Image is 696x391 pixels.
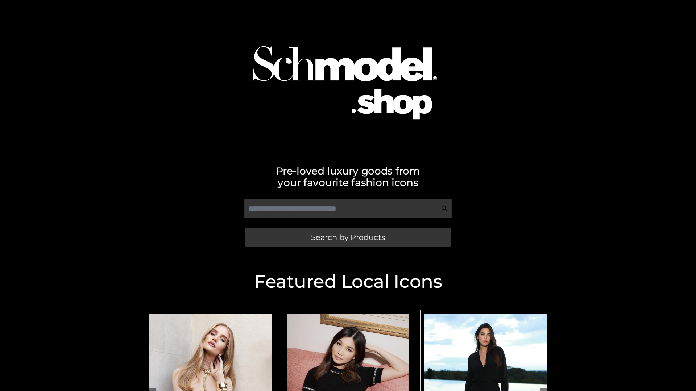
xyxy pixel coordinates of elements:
a: Search by Products [245,228,451,247]
img: Search Icon [441,205,448,212]
h2: Featured Local Icons​ [141,273,555,291]
span: Search by Products [311,234,385,241]
h2: Pre-loved luxury goods from your favourite fashion icons [141,165,555,188]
